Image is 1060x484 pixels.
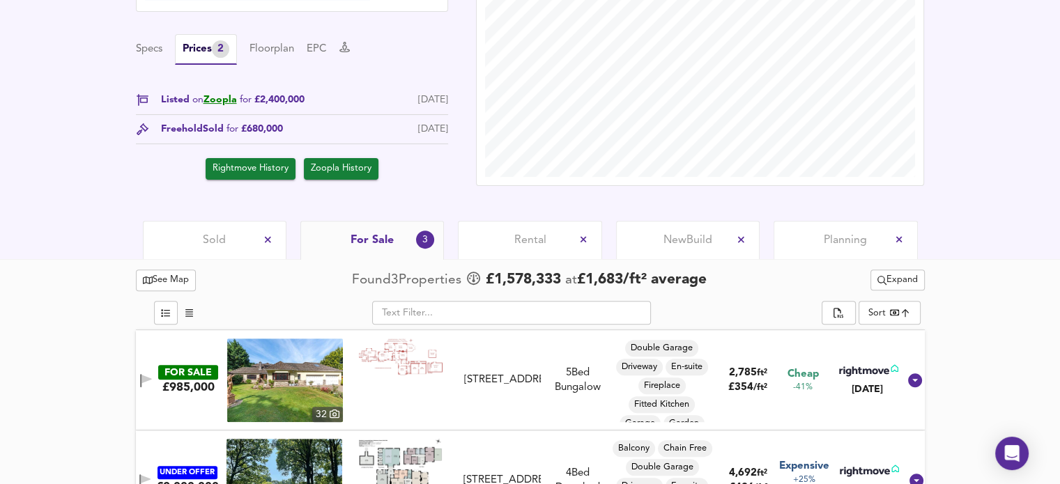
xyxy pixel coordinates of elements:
div: Double Garage [626,459,699,476]
div: Sort [859,301,921,325]
img: property thumbnail [227,338,343,422]
span: 2,785 [728,368,756,378]
input: Text Filter... [372,301,651,325]
div: £985,000 [162,380,215,395]
div: Open Intercom Messenger [995,437,1029,470]
div: FOR SALE£985,000 property thumbnail 32 Floorplan[STREET_ADDRESS]5Bed BungalowDouble GarageDrivewa... [136,330,925,430]
span: 4,692 [729,468,757,478]
span: Fireplace [638,380,686,392]
span: Rightmove History [213,161,289,177]
span: Rental [514,233,546,248]
div: Sort [868,306,886,320]
button: See Map [136,270,197,291]
span: See Map [143,272,190,288]
span: -41% [793,382,813,393]
div: Balcony [613,440,655,457]
div: UNDER OFFER [158,466,217,479]
button: Floorplan [249,42,294,57]
span: on [192,95,203,104]
span: ft² [756,368,767,377]
span: Zoopla History [311,161,371,177]
div: Chain Free [658,440,712,457]
div: 2 [212,40,229,58]
span: Garden [663,417,705,430]
span: Double Garage [626,461,699,474]
span: Expand [877,272,918,288]
div: [DATE] [836,382,898,396]
span: for [226,124,238,134]
span: at [565,274,577,287]
div: 3 [416,231,435,249]
span: For Sale [351,233,394,248]
div: Arrowsmith Road, Canford Magna, Wimborne, Dorset, BH21 [459,373,546,387]
span: Expensive [779,459,829,474]
div: Driveway [616,359,663,375]
div: Garden [663,415,705,432]
span: £ 1,683 / ft² average [577,272,707,287]
div: Freehold [161,122,283,136]
div: [DATE] [418,93,448,107]
button: Rightmove History [206,158,295,180]
span: Cheap [788,367,819,382]
span: £ 1,578,333 [486,270,561,290]
button: Zoopla History [304,158,378,180]
span: Balcony [613,442,655,455]
span: / ft² [753,383,767,392]
span: Fitted Kitchen [629,398,695,411]
div: Fitted Kitchen [629,396,695,413]
span: Planning [824,233,867,248]
img: Floorplan [359,338,443,375]
span: Sold £680,000 [203,122,283,136]
span: Garage [620,417,661,430]
span: Double Garage [625,342,698,354]
span: ft² [757,469,767,478]
div: 5 Bed Bungalow [546,366,609,396]
svg: Show Details [907,372,923,389]
button: EPC [307,42,327,57]
span: £ 354 [728,382,767,393]
a: property thumbnail 32 [227,338,343,422]
div: Garage [620,415,661,432]
span: Listed £2,400,000 [161,93,305,107]
div: Found 3 Propert ies [352,271,465,290]
div: [STREET_ADDRESS] [464,373,541,387]
div: 32 [312,407,343,422]
span: Driveway [616,361,663,373]
a: Zoopla [203,95,237,104]
button: Specs [136,42,162,57]
span: for [240,95,252,104]
div: Prices [183,40,229,58]
div: split button [870,270,925,291]
span: Sold [203,233,226,248]
button: Prices2 [175,34,237,65]
div: split button [822,301,855,325]
span: New Build [663,233,712,248]
button: Expand [870,270,925,291]
span: Chain Free [658,442,712,455]
div: [DATE] [418,122,448,136]
div: FOR SALE [158,365,218,380]
span: En-suite [666,361,708,373]
div: En-suite [666,359,708,375]
div: Double Garage [625,340,698,357]
div: Fireplace [638,377,686,394]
